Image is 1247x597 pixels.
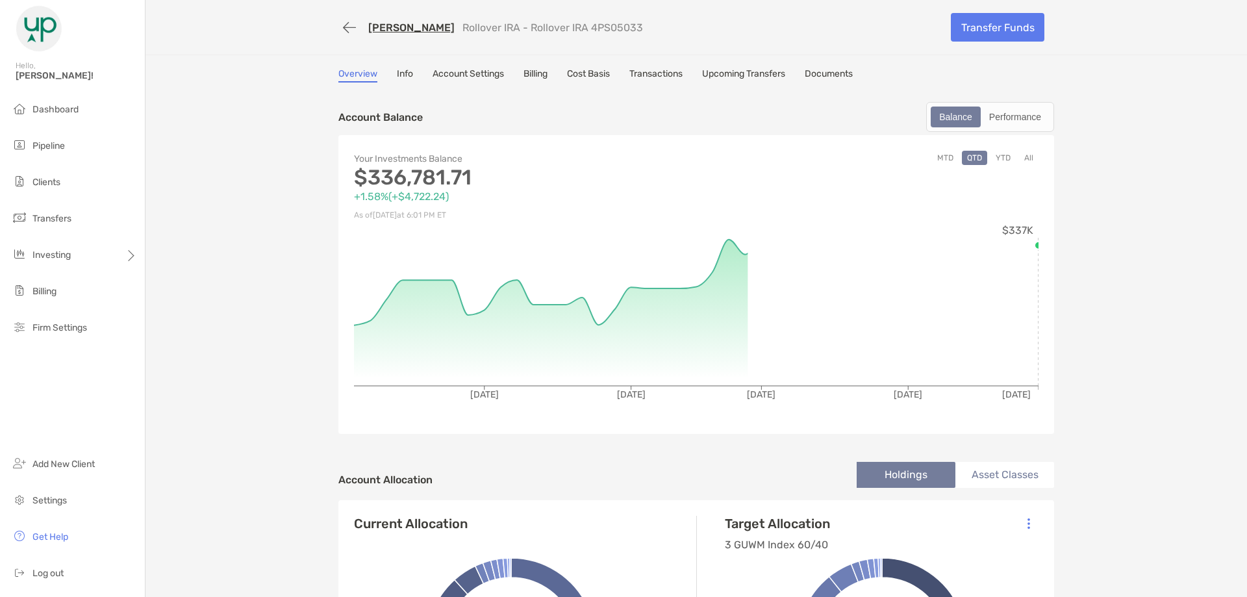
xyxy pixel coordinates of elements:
p: Account Balance [338,109,423,125]
img: dashboard icon [12,101,27,116]
a: Account Settings [433,68,504,83]
a: [PERSON_NAME] [368,21,455,34]
a: Documents [805,68,853,83]
span: [PERSON_NAME]! [16,70,137,81]
span: Get Help [32,531,68,542]
span: Firm Settings [32,322,87,333]
a: Billing [523,68,548,83]
li: Asset Classes [955,462,1054,488]
a: Upcoming Transfers [702,68,785,83]
p: 3 GUWM Index 60/40 [725,537,830,553]
span: Clients [32,177,60,188]
span: Dashboard [32,104,79,115]
button: MTD [932,151,959,165]
p: As of [DATE] at 6:01 PM ET [354,207,696,223]
img: clients icon [12,173,27,189]
div: segmented control [926,102,1054,132]
h4: Target Allocation [725,516,830,531]
tspan: [DATE] [747,389,775,400]
tspan: [DATE] [617,389,646,400]
span: Billing [32,286,57,297]
p: +1.58% ( +$4,722.24 ) [354,188,696,205]
tspan: $337K [1002,224,1033,236]
span: Transfers [32,213,71,224]
p: Your Investments Balance [354,151,696,167]
img: firm-settings icon [12,319,27,335]
img: logout icon [12,565,27,580]
span: Log out [32,568,64,579]
img: pipeline icon [12,137,27,153]
img: get-help icon [12,528,27,544]
img: Icon List Menu [1027,518,1030,529]
p: $336,781.71 [354,170,696,186]
a: Overview [338,68,377,83]
img: add_new_client icon [12,455,27,471]
button: QTD [962,151,987,165]
a: Transfer Funds [951,13,1044,42]
span: Investing [32,249,71,260]
p: Rollover IRA - Rollover IRA 4PS05033 [462,21,643,34]
button: YTD [990,151,1016,165]
img: billing icon [12,283,27,298]
tspan: [DATE] [1002,389,1031,400]
img: transfers icon [12,210,27,225]
h4: Current Allocation [354,516,468,531]
tspan: [DATE] [894,389,922,400]
img: investing icon [12,246,27,262]
span: Pipeline [32,140,65,151]
button: All [1019,151,1039,165]
div: Balance [932,108,979,126]
span: Settings [32,495,67,506]
tspan: [DATE] [470,389,499,400]
li: Holdings [857,462,955,488]
a: Cost Basis [567,68,610,83]
img: Zoe Logo [16,5,62,52]
a: Transactions [629,68,683,83]
a: Info [397,68,413,83]
div: Performance [982,108,1048,126]
span: Add New Client [32,459,95,470]
img: settings icon [12,492,27,507]
h4: Account Allocation [338,474,433,486]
